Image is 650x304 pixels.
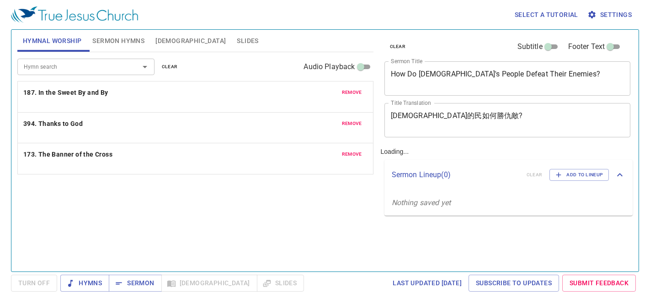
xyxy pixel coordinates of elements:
[570,277,629,289] span: Submit Feedback
[68,277,102,289] span: Hymns
[109,275,161,292] button: Sermon
[476,277,552,289] span: Subscribe to Updates
[392,169,519,180] p: Sermon Lineup ( 0 )
[23,118,83,130] b: 394. Thanks to God
[23,87,110,98] button: 187. In the Sweet By and By
[342,88,362,97] span: remove
[586,6,635,23] button: Settings
[390,43,406,51] span: clear
[23,35,82,47] span: Hymnal Worship
[562,275,636,292] a: Submit Feedback
[469,275,559,292] a: Subscribe to Updates
[336,87,368,98] button: remove
[549,169,609,181] button: Add to Lineup
[377,26,637,268] div: Loading...
[23,118,85,130] button: 394. Thanks to God
[92,35,144,47] span: Sermon Hymns
[517,41,543,52] span: Subtitle
[391,111,624,129] textarea: [DEMOGRAPHIC_DATA]的民如何勝仇敵?
[336,149,368,160] button: remove
[23,149,112,160] b: 173. The Banner of the Cross
[23,149,114,160] button: 173. The Banner of the Cross
[393,277,462,289] span: Last updated [DATE]
[389,275,465,292] a: Last updated [DATE]
[384,160,633,190] div: Sermon Lineup(0)clearAdd to Lineup
[555,171,603,179] span: Add to Lineup
[336,118,368,129] button: remove
[162,63,178,71] span: clear
[342,150,362,158] span: remove
[391,70,624,87] textarea: How Do [DEMOGRAPHIC_DATA]'s People Defeat Their Enemies?
[156,61,183,72] button: clear
[515,9,578,21] span: Select a tutorial
[511,6,582,23] button: Select a tutorial
[568,41,605,52] span: Footer Text
[384,41,411,52] button: clear
[589,9,632,21] span: Settings
[139,60,151,73] button: Open
[11,6,138,23] img: True Jesus Church
[155,35,226,47] span: [DEMOGRAPHIC_DATA]
[60,275,109,292] button: Hymns
[116,277,154,289] span: Sermon
[392,198,451,207] i: Nothing saved yet
[342,119,362,128] span: remove
[237,35,258,47] span: Slides
[23,87,108,98] b: 187. In the Sweet By and By
[304,61,355,72] span: Audio Playback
